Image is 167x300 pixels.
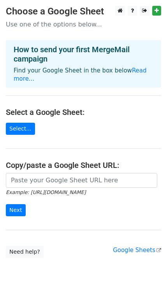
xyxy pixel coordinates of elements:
[14,67,147,82] a: Read more...
[14,67,153,83] p: Find your Google Sheet in the box below
[6,20,161,28] p: Use one of the options below...
[6,189,86,195] small: Example: [URL][DOMAIN_NAME]
[6,173,157,188] input: Paste your Google Sheet URL here
[6,161,161,170] h4: Copy/paste a Google Sheet URL:
[14,45,153,64] h4: How to send your first MergeMail campaign
[6,246,44,258] a: Need help?
[6,204,26,216] input: Next
[6,108,161,117] h4: Select a Google Sheet:
[6,123,35,135] a: Select...
[113,247,161,254] a: Google Sheets
[6,6,161,17] h3: Choose a Google Sheet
